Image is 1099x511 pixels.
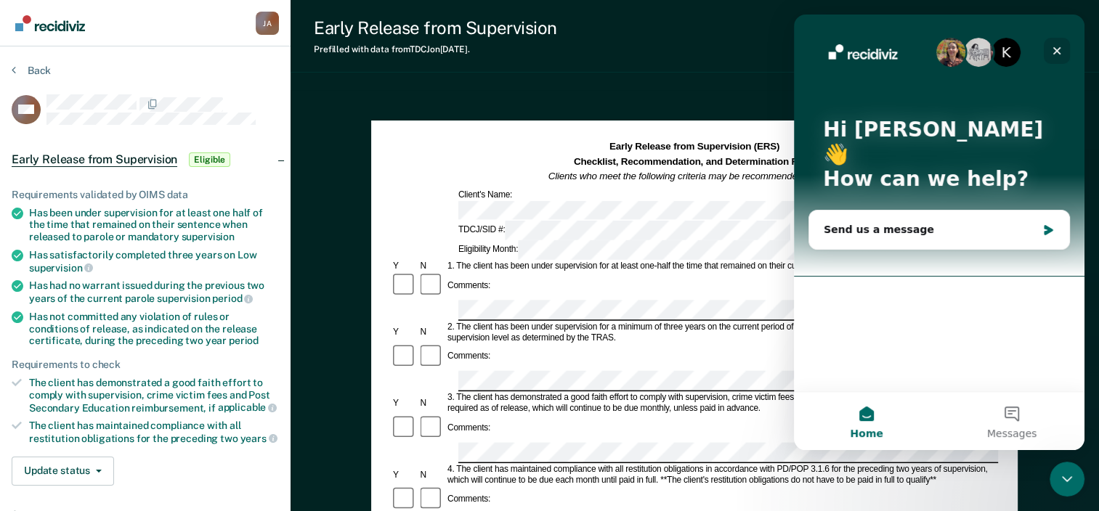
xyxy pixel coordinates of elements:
[212,293,253,304] span: period
[240,433,277,444] span: years
[314,17,557,38] div: Early Release from Supervision
[256,12,279,35] div: J A
[391,398,418,409] div: Y
[229,335,259,346] span: period
[418,398,445,409] div: N
[456,240,806,260] div: Eligibility Month:
[445,261,998,272] div: 1. The client has been under supervision for at least one-half the time that remained on their cu...
[189,152,230,167] span: Eligible
[445,351,492,362] div: Comments:
[29,311,279,347] div: Has not committed any violation of rules or conditions of release, as indicated on the release ce...
[15,15,85,31] img: Recidiviz
[445,393,998,414] div: 3. The client has demonstrated a good faith effort to comply with supervision, crime victim fees ...
[609,142,779,152] strong: Early Release from Supervision (ERS)
[12,64,51,77] button: Back
[29,279,279,304] div: Has had no warrant issued during the previous two years of the current parole supervision
[12,359,279,371] div: Requirements to check
[445,322,998,343] div: 2. The client has been under supervision for a minimum of three years on the current period of su...
[548,171,841,181] em: Clients who meet the following criteria may be recommended for ERS.
[445,280,492,291] div: Comments:
[218,401,277,413] span: applicable
[1050,462,1084,496] iframe: Intercom live chat
[445,494,492,505] div: Comments:
[29,420,279,444] div: The client has maintained compliance with all restitution obligations for the preceding two
[418,261,445,272] div: N
[256,12,279,35] button: Profile dropdown button
[314,44,557,54] div: Prefilled with data from TDCJ on [DATE] .
[445,422,492,433] div: Comments:
[12,189,279,201] div: Requirements validated by OIMS data
[574,156,815,167] strong: Checklist, Recommendation, and Determination Form
[456,221,792,241] div: TDCJ/SID #:
[29,377,279,414] div: The client has demonstrated a good faith effort to comply with supervision, crime victim fees and...
[794,15,1084,450] iframe: Intercom live chat
[391,327,418,338] div: Y
[12,152,177,167] span: Early Release from Supervision
[29,207,279,243] div: Has been under supervision for at least one half of the time that remained on their sentence when...
[391,261,418,272] div: Y
[445,464,998,486] div: 4. The client has maintained compliance with all restitution obligations in accordance with PD/PO...
[12,457,114,486] button: Update status
[418,327,445,338] div: N
[182,231,235,242] span: supervision
[29,249,279,274] div: Has satisfactorily completed three years on Low
[391,470,418,481] div: Y
[29,262,93,274] span: supervision
[418,470,445,481] div: N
